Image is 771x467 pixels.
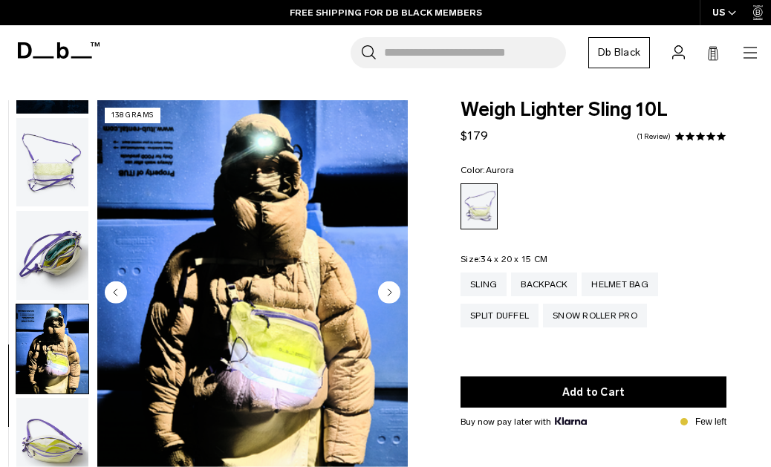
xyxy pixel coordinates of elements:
[582,272,658,296] a: Helmet Bag
[16,304,89,394] button: Weigh Lighter Sling 10L Aurora
[105,108,160,123] p: 138 grams
[695,415,726,428] p: Few left
[461,166,514,174] legend: Color:
[16,117,89,208] button: Weigh_Lighter_Sling_10L_2.png
[543,304,647,327] a: Snow Roller Pro
[461,100,726,120] span: Weigh Lighter Sling 10L
[481,254,547,264] span: 34 x 20 x 15 CM
[16,304,88,393] img: Weigh Lighter Sling 10L Aurora
[16,118,88,207] img: Weigh_Lighter_Sling_10L_2.png
[486,165,515,175] span: Aurora
[461,304,539,327] a: Split Duffel
[461,415,587,428] span: Buy now pay later with
[511,272,577,296] a: Backpack
[588,37,650,68] a: Db Black
[461,376,726,408] button: Add to Cart
[555,417,587,425] img: {"height" => 20, "alt" => "Klarna"}
[461,128,488,143] span: $179
[16,211,88,300] img: Weigh_Lighter_Sling_10L_3.png
[461,255,547,264] legend: Size:
[378,281,400,307] button: Next slide
[461,183,498,229] a: Aurora
[461,272,507,296] a: Sling
[290,6,482,19] a: FREE SHIPPING FOR DB BLACK MEMBERS
[105,281,127,307] button: Previous slide
[637,133,671,140] a: 1 reviews
[16,210,89,301] button: Weigh_Lighter_Sling_10L_3.png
